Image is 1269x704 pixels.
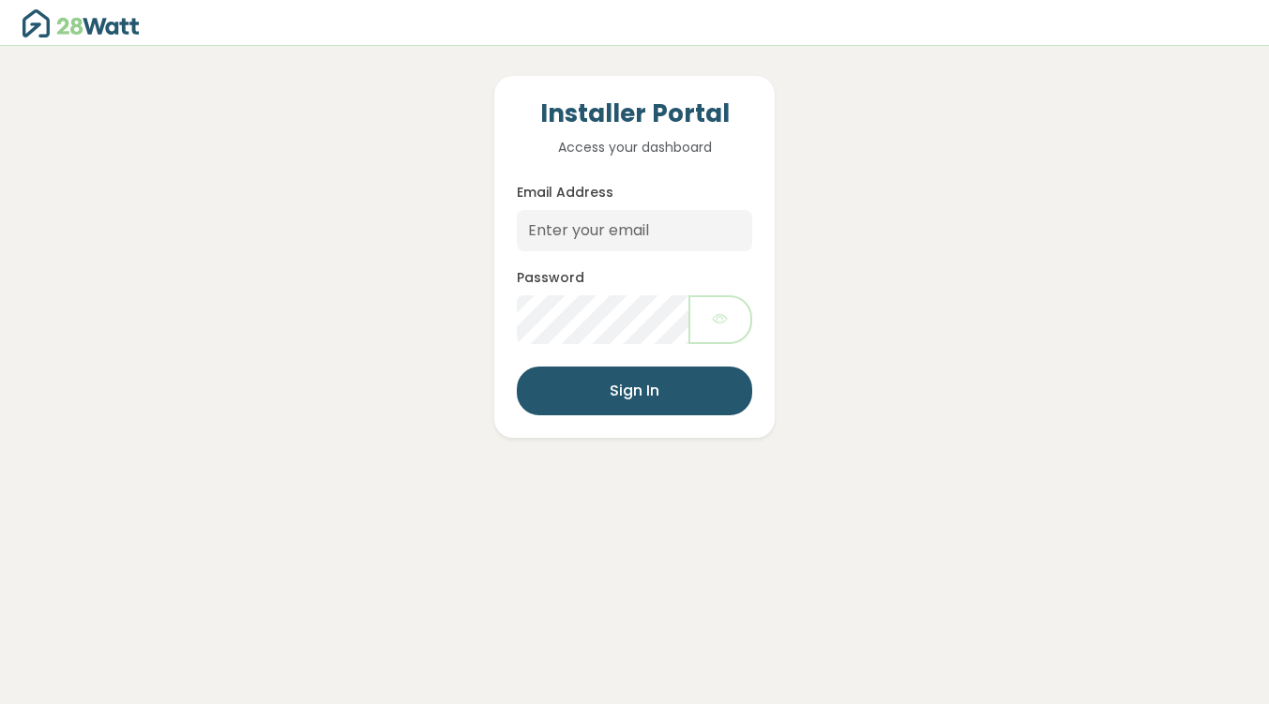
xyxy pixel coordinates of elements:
label: Password [517,268,584,288]
label: Email Address [517,183,613,202]
input: Enter your email [517,210,751,251]
img: 28Watt [23,9,154,37]
button: Sign In [517,367,751,415]
p: Access your dashboard [517,137,751,157]
h4: Installer Portal [517,98,751,130]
